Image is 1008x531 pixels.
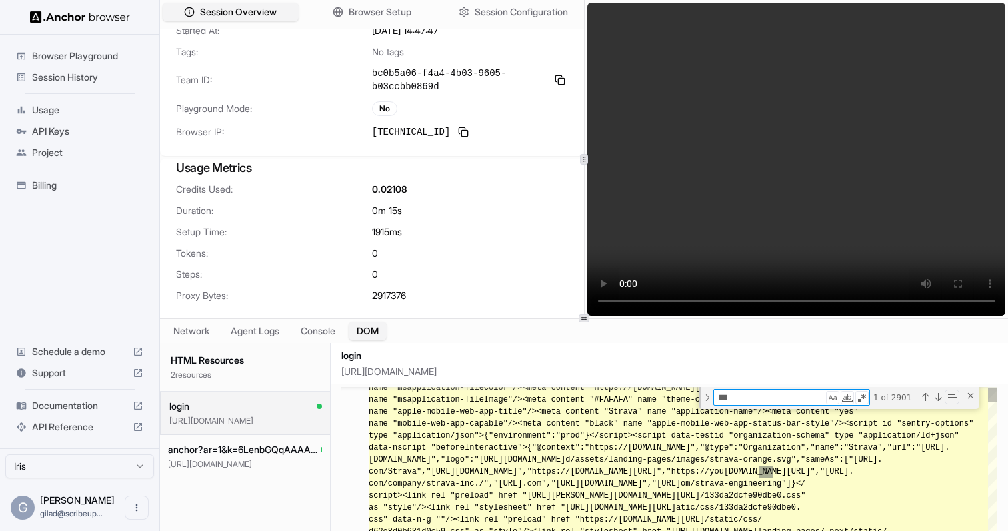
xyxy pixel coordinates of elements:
[11,496,35,520] div: G
[609,395,839,404] span: FAFA" name="theme-color"/><meta content="Strava"
[565,455,805,464] span: d/assets/landing-pages/images/strava-orange.svg","
[372,268,378,281] span: 0
[709,467,724,476] span: you
[699,387,979,409] div: Find / Replace
[176,159,568,177] h3: Usage Metrics
[872,389,918,406] div: 1 of 2901
[369,503,589,512] span: as="style"/><link rel="stylesheet" href="[URL]
[32,399,127,412] span: Documentation
[372,45,404,59] span: No tags
[32,71,143,84] span: Session History
[169,416,322,426] p: [URL][DOMAIN_NAME]
[160,435,330,478] button: anchor?ar=1&k=6LenbGQqAAAAAD7oy7S_2cy9StSRwXShZBmUgjfY&co=aHR0cHM6Ly93d3cuc3RyYXZhLmNvbTo0NDM.&hl...
[176,45,372,59] span: Tags:
[176,183,372,196] span: Credits Used:
[176,24,372,37] span: Started At:
[171,370,319,380] p: 2 resource s
[369,407,609,416] span: name="apple-mobile-web-app-title"/><meta content="
[372,247,378,260] span: 0
[32,366,127,380] span: Support
[609,407,849,416] span: Strava" name="application-name"/><meta content="ye
[176,102,372,115] span: Playground Mode:
[160,392,330,435] button: login[URL][DOMAIN_NAME]
[11,395,149,416] div: Documentation
[11,175,149,196] div: Billing
[168,443,321,456] span: anchor?ar=1&k=6LenbGQqAAAAAD7oy7S_2cy9StSRwXShZBmUgjfY&co=aHR0cHM6Ly93d3cuc3RyYXZhLmNvbTo0NDM.&hl...
[40,494,115,506] span: Gilad Spitzer
[372,183,407,196] span: 0.02108
[11,67,149,88] div: Session History
[32,146,143,159] span: Project
[200,5,277,19] span: Session Overview
[372,225,402,239] span: 1915 ms
[609,515,705,524] span: //[DOMAIN_NAME][URL]
[341,365,1003,378] p: [URL][DOMAIN_NAME]
[609,443,863,452] span: s://[DOMAIN_NAME]","@type":"Organization","name":"Str
[551,491,700,500] span: [PERSON_NAME][DOMAIN_NAME][URL]
[933,392,943,402] div: Next Match (Enter)
[372,101,397,116] div: No
[341,348,1003,362] h2: login
[165,322,217,340] button: Network
[589,503,676,512] span: [DOMAIN_NAME][URL]
[920,392,931,402] div: Previous Match (⇧Enter)
[369,515,609,524] span: css" data-n-g=""/><link rel="preload" href="https:
[372,125,451,139] span: [TECHNICAL_ID]
[176,289,372,302] span: Proxy Bytes:
[965,390,976,401] div: Close (Escape)
[369,491,551,500] span: script><link rel="preload" href="[URL]
[171,354,319,367] h3: HTML Resources
[841,391,854,404] div: Match Whole Word (⌥⌘W)
[714,390,825,405] textarea: Find
[369,455,565,464] span: [DOMAIN_NAME]","logo":"[URL][DOMAIN_NAME]
[372,204,402,217] span: 0m 15s
[293,322,343,340] button: Console
[349,5,411,19] span: Browser Setup
[372,289,406,302] span: 2917376
[372,67,547,93] span: bc0b5a06-f4a4-4b03-9605-b03ccbb0869d
[369,383,609,392] span: name="msapplication-TileColor"/><meta content="htt
[705,515,762,524] span: /static/css/
[369,467,570,476] span: com/Strava","[URL][DOMAIN_NAME]","https://
[849,419,973,428] span: script id="sentry-options"
[32,49,143,63] span: Browser Playground
[369,419,609,428] span: name="mobile-web-app-capable"/><meta content="blac
[176,268,372,281] span: Steps:
[32,103,143,117] span: Usage
[372,24,438,37] span: [DATE] 14:47:47
[169,400,189,413] span: login
[570,467,709,476] span: [DOMAIN_NAME][URL]","https://
[701,387,713,409] div: Toggle Replace
[945,390,959,404] div: Find in Selection (⌥⌘L)
[11,362,149,384] div: Support
[176,125,372,139] span: Browser IP:
[849,407,858,416] span: s"
[32,345,127,358] span: Schedule a demo
[11,341,149,362] div: Schedule a demo
[609,419,849,428] span: k" name="apple-mobile-web-app-status-bar-style"/><
[805,455,882,464] span: sameAs":["[URL].
[349,322,387,340] button: DOM
[11,416,149,438] div: API Reference
[826,391,839,404] div: Match Case (⌥⌘C)
[681,479,805,488] span: om/strava-engineering"]}</
[475,5,568,19] span: Session Configuration
[11,99,149,121] div: Usage
[223,322,287,340] button: Agent Logs
[369,479,527,488] span: com/company/strava-inc./","[URL].
[32,125,143,138] span: API Keys
[176,225,372,239] span: Setup Time:
[11,45,149,67] div: Browser Playground
[609,431,849,440] span: ript><script data-testid="organization-schema" typ
[176,204,372,217] span: Duration:
[855,391,869,404] div: Use Regular Expression (⌥⌘R)
[32,420,127,434] span: API Reference
[700,491,805,500] span: /133da2dcfe90dbe0.css"
[369,431,609,440] span: type="application/json">{"environment":"prod"}</sc
[40,508,103,518] span: gilad@scribeup.io
[369,395,609,404] span: name="msapplication-TileImage"/><meta content="#FA
[168,459,322,470] p: [URL][DOMAIN_NAME]
[30,11,130,23] img: Anchor Logo
[609,383,724,392] span: ps://[DOMAIN_NAME][URL].
[176,247,372,260] span: Tokens:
